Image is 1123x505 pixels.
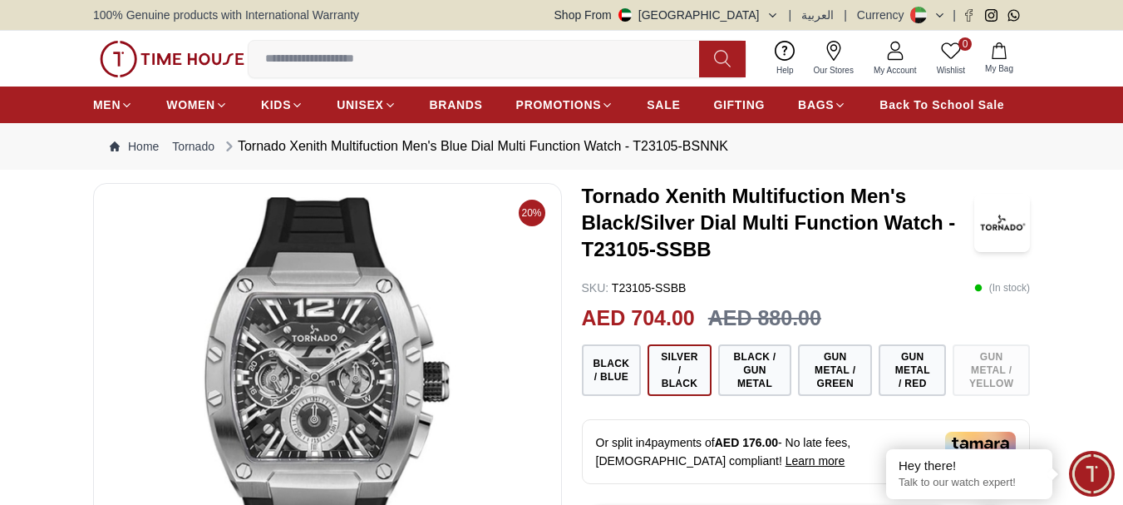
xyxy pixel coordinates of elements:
span: Back To School Sale [879,97,1004,113]
span: GIFTING [713,97,765,113]
button: Black / Blue [582,344,642,396]
span: Our Stores [807,64,860,77]
span: My Bag [978,62,1020,75]
span: BAGS [798,97,834,113]
div: Tornado Xenith Multifuction Men's Blue Dial Multi Function Watch - T23105-BSNNK [221,136,728,156]
a: Home [110,138,159,155]
div: Hey there! [899,458,1040,474]
a: Whatsapp [1007,9,1020,22]
a: WOMEN [166,90,228,120]
span: WOMEN [166,97,215,113]
button: Gun Metal / Green [798,344,872,396]
span: | [789,7,792,23]
a: UNISEX [337,90,396,120]
span: KIDS [261,97,291,113]
div: Currency [857,7,911,23]
span: | [953,7,956,23]
span: Help [770,64,800,77]
a: Facebook [963,9,975,22]
span: 100% Genuine products with International Warranty [93,7,359,23]
nav: Breadcrumb [93,123,1030,170]
p: Talk to our watch expert! [899,476,1040,490]
img: Tornado Xenith Multifuction Men's Black/Silver Dial Multi Function Watch - T23105-SSBB [974,194,1030,252]
span: UNISEX [337,97,383,113]
span: MEN [93,97,121,113]
a: Tornado [172,138,214,155]
h3: Tornado Xenith Multifuction Men's Black/Silver Dial Multi Function Watch - T23105-SSBB [582,183,975,263]
button: Black / Gun Metal [718,344,792,396]
span: Learn more [786,454,845,468]
span: SALE [647,97,680,113]
a: Help [766,37,804,80]
span: PROMOTIONS [516,97,602,113]
a: Our Stores [804,37,864,80]
h2: AED 704.00 [582,303,695,334]
span: BRANDS [430,97,483,113]
button: Silver / Black [648,344,711,396]
span: 20% [519,200,545,226]
span: Wishlist [930,64,972,77]
a: BRANDS [430,90,483,120]
h3: AED 880.00 [708,303,821,334]
span: SKU : [582,281,609,295]
a: GIFTING [713,90,765,120]
span: 0 [958,37,972,51]
div: Or split in 4 payments of - No late fees, [DEMOGRAPHIC_DATA] compliant! [582,419,1031,484]
p: T23105-SSBB [582,280,687,296]
span: | [844,7,847,23]
img: United Arab Emirates [618,8,632,22]
a: Back To School Sale [879,90,1004,120]
div: Chat Widget [1069,451,1115,497]
button: My Bag [975,39,1023,78]
a: PROMOTIONS [516,90,614,120]
a: Instagram [985,9,997,22]
span: AED 176.00 [715,436,778,449]
button: Gun Metal / Red [879,344,946,396]
a: BAGS [798,90,846,120]
button: Shop From[GEOGRAPHIC_DATA] [554,7,779,23]
a: SALE [647,90,680,120]
span: My Account [867,64,924,77]
a: 0Wishlist [927,37,975,80]
img: ... [100,41,244,77]
p: ( In stock ) [974,280,1030,296]
a: KIDS [261,90,303,120]
img: Tamara [945,432,1016,455]
a: MEN [93,90,133,120]
button: العربية [801,7,834,23]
